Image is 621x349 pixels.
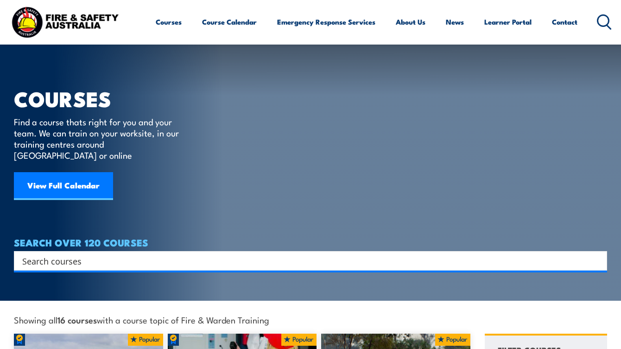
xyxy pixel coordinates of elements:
[156,11,182,33] a: Courses
[202,11,257,33] a: Course Calendar
[22,254,587,268] input: Search input
[24,254,589,267] form: Search form
[277,11,375,33] a: Emergency Response Services
[446,11,464,33] a: News
[484,11,532,33] a: Learner Portal
[591,254,604,267] button: Search magnifier button
[14,116,183,161] p: Find a course thats right for you and your team. We can train on your worksite, in our training c...
[14,172,113,200] a: View Full Calendar
[14,237,607,247] h4: SEARCH OVER 120 COURSES
[14,89,192,107] h1: COURSES
[396,11,425,33] a: About Us
[14,315,269,324] span: Showing all with a course topic of Fire & Warden Training
[57,313,97,326] strong: 16 courses
[552,11,577,33] a: Contact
